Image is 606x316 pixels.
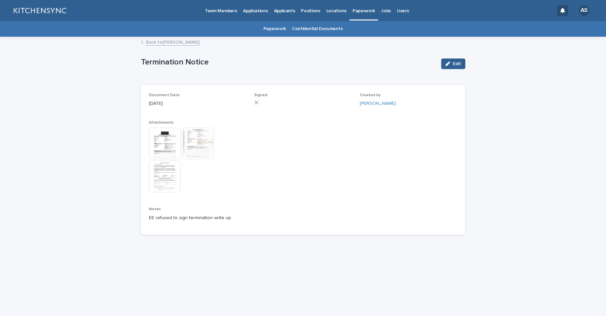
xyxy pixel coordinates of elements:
[360,93,381,97] span: Created by
[141,58,436,67] p: Termination Notice
[149,121,174,125] span: Attachments
[149,215,457,221] p: EE refused to sign termination write up
[149,93,180,97] span: Document Date
[579,5,589,16] div: AS
[453,61,461,66] span: Edit
[146,38,200,46] a: Back to[PERSON_NAME]
[13,4,66,17] img: lGNCzQTxQVKGkIr0XjOy
[292,21,343,37] a: Confidential Documents
[149,100,247,107] p: [DATE]
[360,100,396,107] a: [PERSON_NAME]
[254,93,267,97] span: Signed
[149,207,161,211] span: Notes
[263,21,286,37] a: Paperwork
[441,59,465,69] button: Edit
